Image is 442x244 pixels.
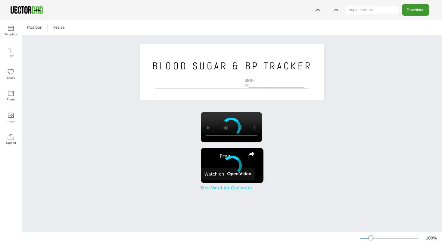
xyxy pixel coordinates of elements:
[5,32,17,37] span: Template
[201,168,255,180] a: Watch on Open.Video
[7,75,15,80] span: Shape
[7,119,15,124] span: Image
[246,148,257,159] button: share
[226,172,251,176] img: Video channel logo
[26,24,44,30] span: Position
[7,97,15,102] span: Frame
[204,151,216,163] a: channel logo
[50,23,67,32] button: Resize
[244,78,304,88] span: MONTH OF:__________________________
[345,6,399,14] input: template name
[6,141,16,145] span: Upload
[10,5,44,14] img: VectorDad-1.png
[219,153,243,160] a: Free Word Art Generator
[424,235,438,241] div: 100 %
[201,185,252,190] a: Free Word Art Generator
[204,172,224,176] div: Watch on
[152,60,312,72] span: BLOOD SUGAR & BP TRACKER
[402,4,429,15] button: Download
[8,54,14,59] span: Text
